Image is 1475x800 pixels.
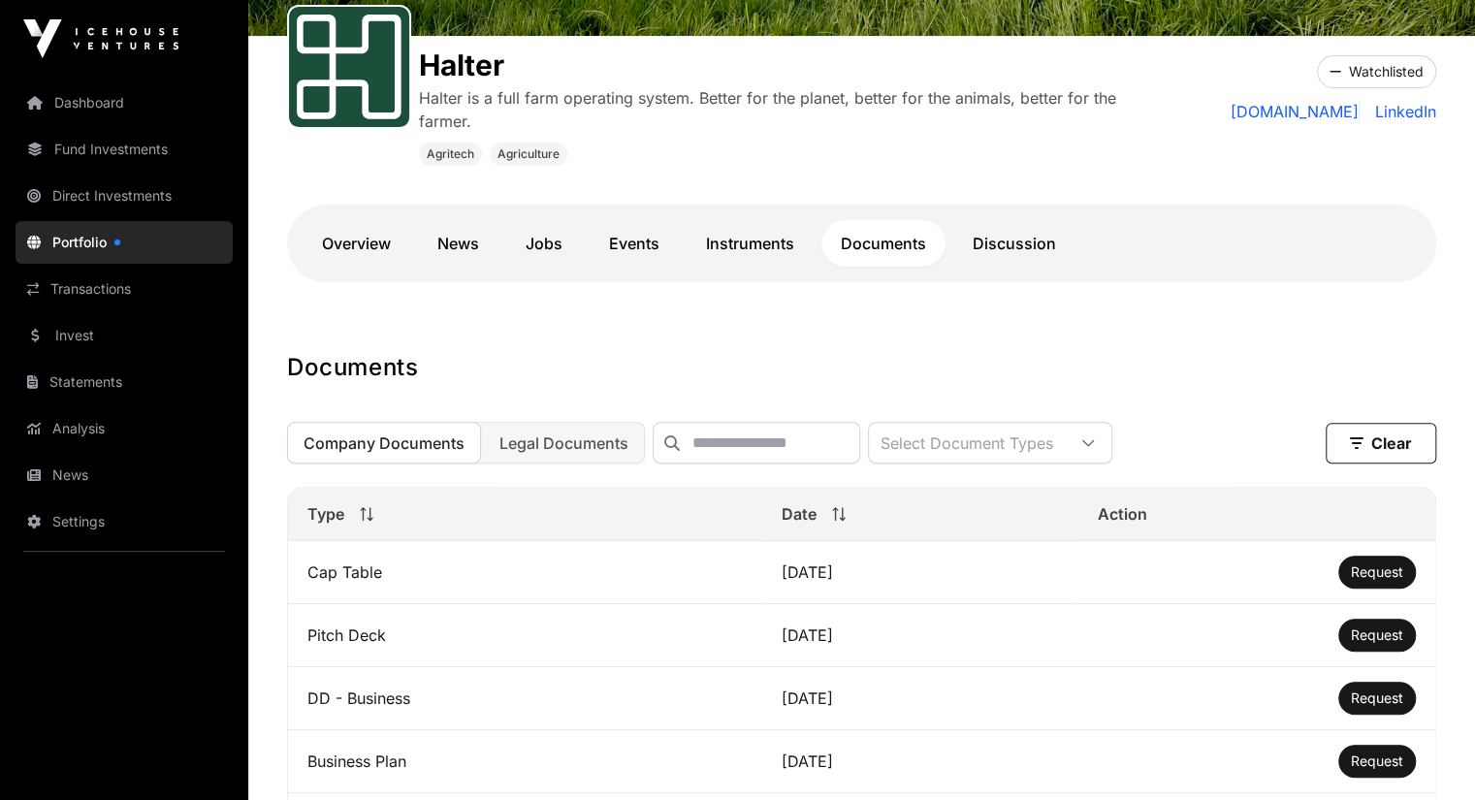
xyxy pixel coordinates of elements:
a: Analysis [16,407,233,450]
p: Halter is a full farm operating system. Better for the planet, better for the animals, better for... [419,86,1149,133]
span: Action [1097,502,1146,526]
a: Documents [821,220,946,267]
a: Fund Investments [16,128,233,171]
nav: Tabs [303,220,1421,267]
span: Legal Documents [499,433,628,453]
a: Events [590,220,679,267]
a: Request [1351,752,1403,771]
td: [DATE] [762,667,1078,730]
a: News [418,220,498,267]
a: Instruments [687,220,814,267]
a: Transactions [16,268,233,310]
a: News [16,454,233,496]
td: [DATE] [762,604,1078,667]
a: [DOMAIN_NAME] [1231,100,1360,123]
a: LinkedIn [1367,100,1436,123]
h1: Documents [287,352,1436,383]
span: Request [1351,626,1403,643]
span: Company Documents [304,433,465,453]
button: Watchlisted [1317,55,1436,88]
td: Pitch Deck [288,604,762,667]
div: Select Document Types [869,423,1065,463]
button: Request [1338,682,1416,715]
h1: Halter [419,48,1149,82]
td: Cap Table [288,541,762,604]
img: Icehouse Ventures Logo [23,19,178,58]
span: Type [307,502,344,526]
a: Request [1351,562,1403,582]
td: DD - Business [288,667,762,730]
td: [DATE] [762,730,1078,793]
img: Halter-Favicon.svg [297,15,401,119]
button: Request [1338,556,1416,589]
span: Date [782,502,817,526]
span: Request [1351,563,1403,580]
a: Request [1351,625,1403,645]
button: Request [1338,619,1416,652]
a: Discussion [953,220,1075,267]
button: Legal Documents [483,422,645,464]
button: Request [1338,745,1416,778]
td: [DATE] [762,541,1078,604]
span: Agriculture [497,146,560,162]
td: Business Plan [288,730,762,793]
a: Overview [303,220,410,267]
a: Direct Investments [16,175,233,217]
span: Request [1351,689,1403,706]
a: Dashboard [16,81,233,124]
a: Request [1351,688,1403,708]
span: Agritech [427,146,474,162]
a: Portfolio [16,221,233,264]
iframe: Chat Widget [1378,707,1475,800]
a: Invest [16,314,233,357]
span: Request [1351,752,1403,769]
a: Settings [16,500,233,543]
button: Company Documents [287,422,481,464]
button: Clear [1326,423,1436,464]
a: Jobs [506,220,582,267]
a: Statements [16,361,233,403]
